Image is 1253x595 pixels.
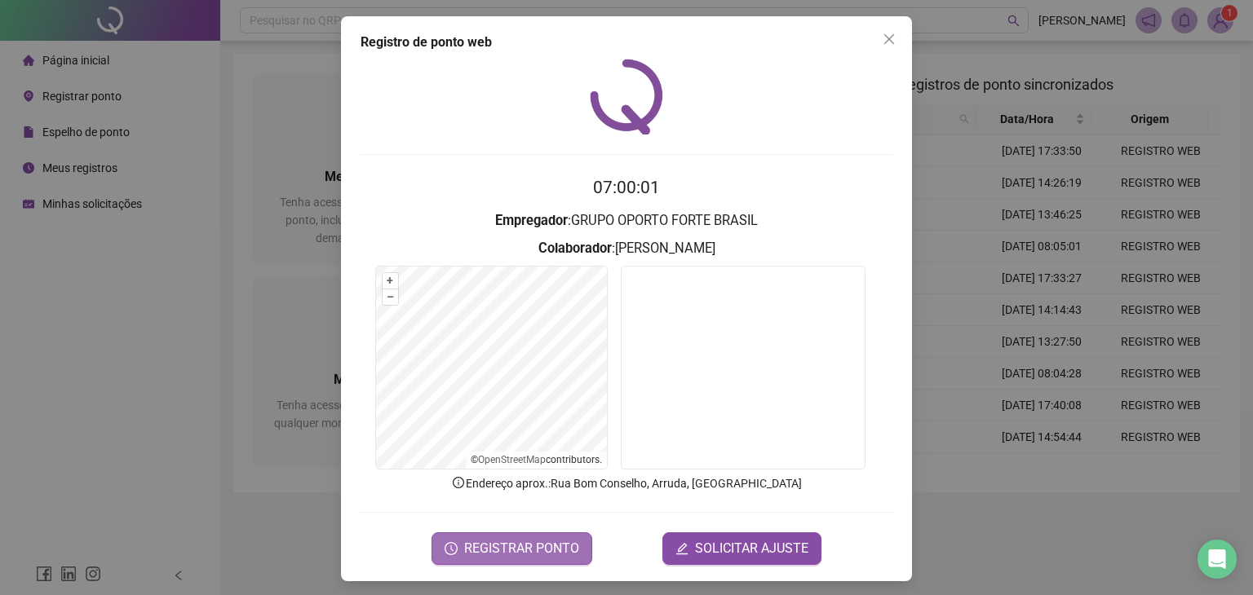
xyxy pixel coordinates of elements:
button: Close [876,26,902,52]
h3: : GRUPO OPORTO FORTE BRASIL [361,210,892,231]
button: editSOLICITAR AJUSTE [662,532,821,565]
a: OpenStreetMap [478,454,546,465]
time: 07:00:01 [593,178,660,197]
li: © contributors. [471,454,602,465]
span: clock-circle [445,542,458,555]
span: info-circle [451,475,466,490]
strong: Colaborador [538,240,612,256]
button: REGISTRAR PONTO [432,532,592,565]
p: Endereço aprox. : Rua Bom Conselho, Arruda, [GEOGRAPHIC_DATA] [361,474,892,492]
span: SOLICITAR AJUSTE [695,539,808,558]
strong: Empregador [495,213,568,228]
span: close [883,33,896,46]
h3: : [PERSON_NAME] [361,238,892,259]
span: REGISTRAR PONTO [464,539,579,558]
div: Open Intercom Messenger [1198,540,1237,579]
div: Registro de ponto web [361,33,892,52]
button: + [383,273,398,289]
span: edit [675,542,688,555]
img: QRPoint [590,59,663,134]
button: – [383,289,398,305]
